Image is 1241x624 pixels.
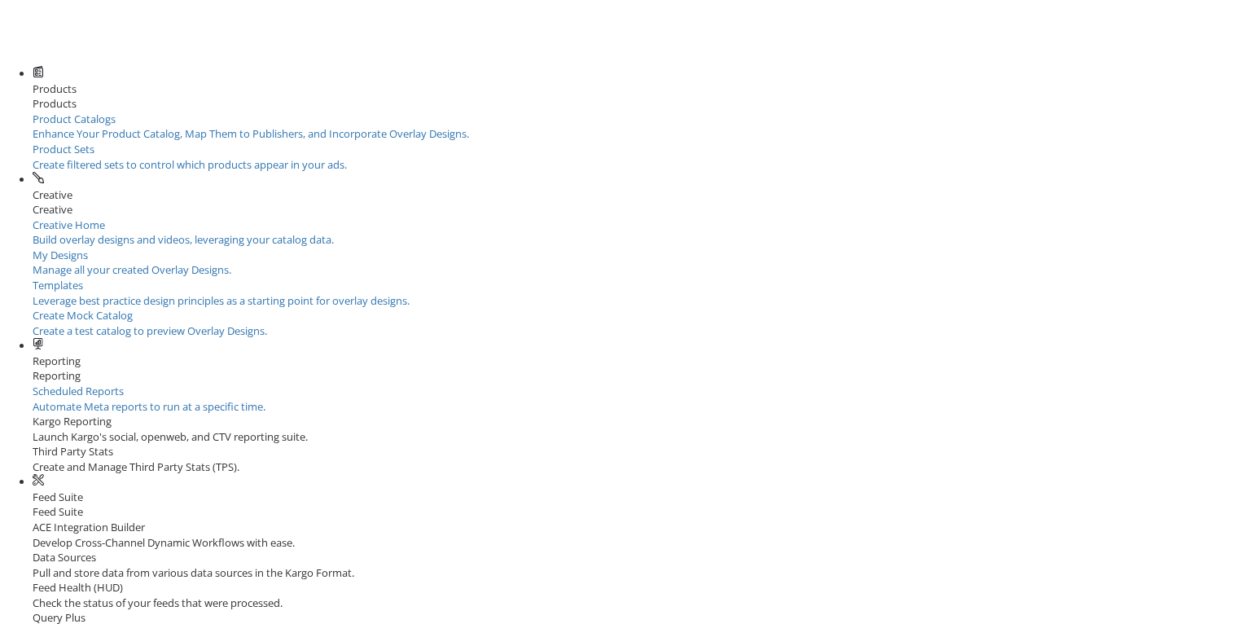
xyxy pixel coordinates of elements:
[33,384,1241,399] div: Scheduled Reports
[33,202,1241,218] div: Creative
[33,444,1241,459] div: Third Party Stats
[33,368,1241,384] div: Reporting
[33,323,1241,339] div: Create a test catalog to preview Overlay Designs.
[33,96,1241,112] div: Products
[33,490,83,504] span: Feed Suite
[33,580,1241,595] div: Feed Health (HUD)
[33,248,1241,263] div: My Designs
[33,429,1241,445] div: Launch Kargo's social, openweb, and CTV reporting suite.
[33,550,1241,565] div: Data Sources
[33,248,1241,278] a: My DesignsManage all your created Overlay Designs.
[33,142,1241,172] a: Product SetsCreate filtered sets to control which products appear in your ads.
[33,595,1241,611] div: Check the status of your feeds that were processed.
[33,126,1241,142] div: Enhance Your Product Catalog, Map Them to Publishers, and Incorporate Overlay Designs.
[33,399,1241,415] div: Automate Meta reports to run at a specific time.
[33,112,1241,142] a: Product CatalogsEnhance Your Product Catalog, Map Them to Publishers, and Incorporate Overlay Des...
[33,187,72,202] span: Creative
[33,112,1241,127] div: Product Catalogs
[33,218,1241,248] a: Creative HomeBuild overlay designs and videos, leveraging your catalog data.
[33,535,1241,551] div: Develop Cross-Channel Dynamic Workflows with ease.
[33,459,1241,475] div: Create and Manage Third Party Stats (TPS).
[33,157,1241,173] div: Create filtered sets to control which products appear in your ads.
[33,278,1241,293] div: Templates
[33,308,1241,338] a: Create Mock CatalogCreate a test catalog to preview Overlay Designs.
[33,293,1241,309] div: Leverage best practice design principles as a starting point for overlay designs.
[33,565,1241,581] div: Pull and store data from various data sources in the Kargo Format.
[33,354,81,368] span: Reporting
[33,218,1241,233] div: Creative Home
[33,81,77,96] span: Products
[33,262,1241,278] div: Manage all your created Overlay Designs.
[33,384,1241,414] a: Scheduled ReportsAutomate Meta reports to run at a specific time.
[33,504,1241,520] div: Feed Suite
[33,308,1241,323] div: Create Mock Catalog
[33,232,1241,248] div: Build overlay designs and videos, leveraging your catalog data.
[33,142,1241,157] div: Product Sets
[33,520,1241,535] div: ACE Integration Builder
[33,414,1241,429] div: Kargo Reporting
[33,278,1241,308] a: TemplatesLeverage best practice design principles as a starting point for overlay designs.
